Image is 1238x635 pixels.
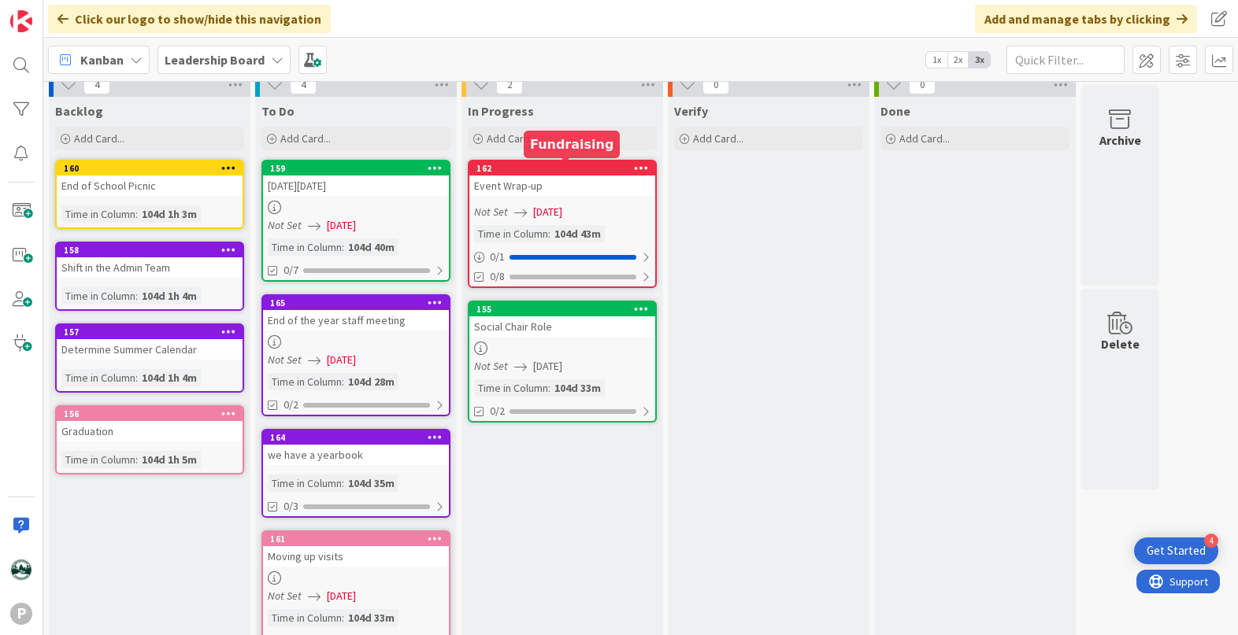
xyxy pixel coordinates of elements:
div: 158Shift in the Admin Team [57,243,243,278]
span: : [342,609,344,626]
div: 159[DATE][DATE] [263,161,449,196]
div: 164 [270,432,449,443]
img: TC [10,559,32,581]
h5: Fundraising [530,137,613,152]
div: Time in Column [268,373,342,390]
div: 104d 1h 4m [138,369,201,386]
div: 157Determine Summer Calendar [57,325,243,360]
div: Add and manage tabs by clicking [975,5,1197,33]
i: Not Set [474,205,508,219]
div: Moving up visits [263,546,449,567]
span: Add Card... [74,131,124,146]
div: 156 [64,408,243,419]
span: [DATE] [533,358,562,375]
div: 159 [270,163,449,174]
a: 164we have a yearbookTime in Column:104d 35m0/3 [261,429,450,518]
div: 157 [64,327,243,338]
div: P [10,603,32,625]
span: 3x [969,52,990,68]
div: 156Graduation [57,407,243,441]
span: : [135,451,138,468]
a: 156GraduationTime in Column:104d 1h 5m [55,405,244,474]
span: : [135,205,138,223]
div: 104d 43m [550,225,605,242]
div: 104d 33m [550,379,605,397]
a: 159[DATE][DATE]Not Set[DATE]Time in Column:104d 40m0/7 [261,160,450,282]
div: 157 [57,325,243,339]
i: Not Set [474,359,508,373]
span: [DATE] [327,352,356,368]
div: 162Event Wrap-up [469,161,655,196]
span: [DATE] [533,204,562,220]
div: 160 [57,161,243,175]
span: [DATE] [327,588,356,604]
a: 165End of the year staff meetingNot Set[DATE]Time in Column:104d 28m0/2 [261,294,450,416]
span: : [342,373,344,390]
span: : [548,379,550,397]
div: Determine Summer Calendar [57,339,243,360]
span: In Progress [468,103,534,119]
span: 4 [83,76,110,94]
div: Time in Column [268,238,342,256]
div: 165 [270,297,449,308]
span: Backlog [55,103,103,119]
span: 0/2 [284,397,298,413]
div: 164we have a yearbook [263,430,449,465]
span: 0 [702,76,729,94]
div: 104d 35m [344,474,398,492]
a: 155Social Chair RoleNot Set[DATE]Time in Column:104d 33m0/2 [468,301,657,423]
div: 104d 1h 4m [138,287,201,305]
span: 0 / 1 [490,249,505,265]
div: Time in Column [61,451,135,468]
div: we have a yearbook [263,445,449,465]
div: Click our logo to show/hide this navigation [48,5,331,33]
div: Shift in the Admin Team [57,257,243,278]
div: Archive [1099,131,1141,150]
div: Open Get Started checklist, remaining modules: 4 [1134,537,1218,564]
div: Time in Column [268,609,342,626]
div: 160End of School Picnic [57,161,243,196]
div: 158 [57,243,243,257]
a: 158Shift in the Admin TeamTime in Column:104d 1h 4m [55,242,244,311]
span: : [135,369,138,386]
div: End of the year staff meeting [263,310,449,330]
div: Time in Column [268,474,342,492]
span: 0/7 [284,262,298,279]
span: [DATE] [327,217,356,234]
div: Time in Column [474,225,548,242]
span: 4 [290,76,317,94]
div: Get Started [1147,543,1206,559]
img: Visit kanbanzone.com [10,10,32,32]
div: 161Moving up visits [263,532,449,567]
i: Not Set [268,353,302,367]
span: : [548,225,550,242]
div: Graduation [57,421,243,441]
i: Not Set [268,589,302,603]
span: : [342,474,344,492]
span: Add Card... [899,131,950,146]
div: Event Wrap-up [469,175,655,196]
div: Time in Column [61,287,135,305]
i: Not Set [268,218,302,232]
a: 162Event Wrap-upNot Set[DATE]Time in Column:104d 43m0/10/8 [468,160,657,288]
div: [DATE][DATE] [263,175,449,196]
div: Delete [1101,334,1140,353]
div: 104d 33m [344,609,398,626]
div: 0/1 [469,247,655,267]
a: 160End of School PicnicTime in Column:104d 1h 3m [55,160,244,229]
div: End of School Picnic [57,175,243,196]
div: 155 [476,304,655,315]
b: Leadership Board [165,52,265,68]
a: 157Determine Summer CalendarTime in Column:104d 1h 4m [55,323,244,393]
div: 161 [270,533,449,545]
span: Verify [674,103,708,119]
div: 162 [476,163,655,174]
span: 0/3 [284,498,298,515]
span: : [135,287,138,305]
div: 104d 1h 5m [138,451,201,468]
span: Support [33,2,72,21]
div: 162 [469,161,655,175]
span: 0/8 [490,268,505,285]
div: Time in Column [61,205,135,223]
div: 159 [263,161,449,175]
